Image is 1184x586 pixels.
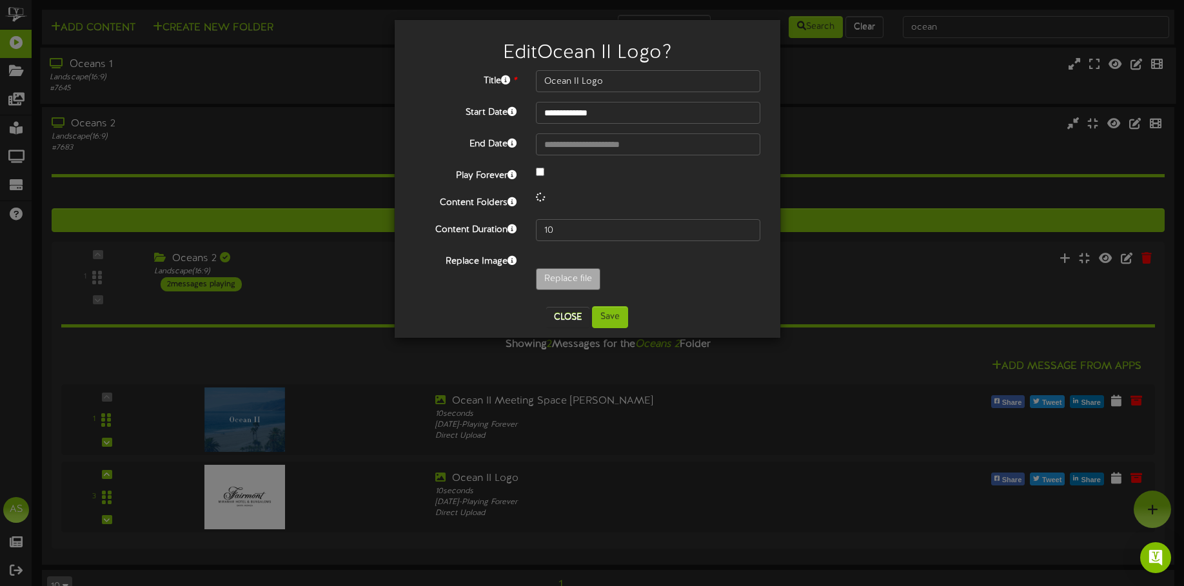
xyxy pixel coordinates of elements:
label: Start Date [404,102,526,119]
input: 15 [536,219,761,241]
div: Open Intercom Messenger [1140,542,1171,573]
input: Title [536,70,761,92]
label: Play Forever [404,165,526,182]
label: Content Duration [404,219,526,237]
button: Save [592,306,628,328]
label: End Date [404,133,526,151]
label: Content Folders [404,192,526,210]
label: Title [404,70,526,88]
label: Replace Image [404,251,526,268]
button: Close [546,307,589,327]
h2: Edit Ocean II Logo ? [414,43,761,64]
